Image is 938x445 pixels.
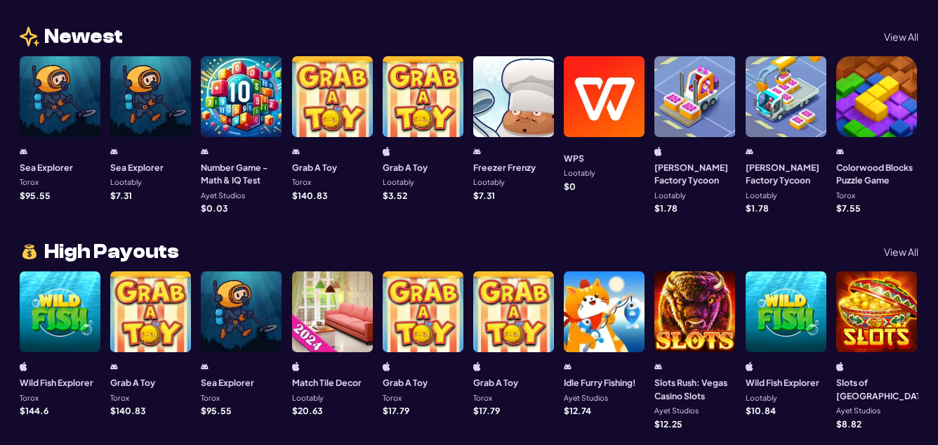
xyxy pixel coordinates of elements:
[110,161,164,174] h3: Sea Explorer
[654,204,678,212] p: $ 1.78
[473,406,500,415] p: $ 17.79
[292,362,300,371] img: ios
[110,362,118,371] img: android
[383,362,390,371] img: iphone/ipad
[564,376,636,389] h3: Idle Furry Fishing!
[564,406,591,415] p: $ 12.74
[654,161,735,187] h3: [PERSON_NAME] Factory Tycoon
[746,147,753,156] img: android
[110,191,132,200] p: $ 7.31
[110,376,155,389] h3: Grab A Toy
[292,191,327,200] p: $ 140.83
[473,147,481,156] img: android
[44,27,123,46] span: Newest
[20,191,51,200] p: $ 95.55
[292,147,300,156] img: android
[746,406,776,415] p: $ 10.84
[473,161,536,174] h3: Freezer Frenzy
[44,242,179,262] span: High Payouts
[564,362,572,371] img: android
[383,161,428,174] h3: Grab A Toy
[20,27,39,46] img: news
[746,394,777,402] p: Lootably
[473,179,505,186] p: Lootably
[20,406,48,415] p: $ 144.6
[654,362,662,371] img: android
[110,179,142,186] p: Lootably
[836,376,930,402] h3: Slots of [GEOGRAPHIC_DATA]
[292,161,337,174] h3: Grab A Toy
[292,394,324,402] p: Lootably
[836,147,844,156] img: android
[654,147,662,156] img: ios
[746,192,777,200] p: Lootably
[20,242,39,262] img: money
[746,161,826,187] h3: [PERSON_NAME] Factory Tycoon
[383,147,390,156] img: ios
[654,192,686,200] p: Lootably
[20,147,27,156] img: android
[746,376,819,389] h3: Wild Fish Explorer
[836,407,880,415] p: Ayet Studios
[564,169,595,177] p: Lootably
[20,179,39,186] p: Torox
[110,394,129,402] p: Torox
[201,376,254,389] h3: Sea Explorer
[20,376,93,389] h3: Wild Fish Explorer
[473,376,518,389] h3: Grab A Toy
[110,406,145,415] p: $ 140.83
[201,204,227,212] p: $ 0.03
[110,147,118,156] img: android
[473,191,495,200] p: $ 7.31
[201,362,209,371] img: android
[654,420,682,428] p: $ 12.25
[383,191,407,200] p: $ 3.52
[564,152,584,165] h3: WPS
[292,406,322,415] p: $ 20.63
[383,406,409,415] p: $ 17.79
[383,179,414,186] p: Lootably
[20,161,73,174] h3: Sea Explorer
[383,394,402,402] p: Torox
[884,247,918,257] p: View All
[746,362,753,371] img: ios
[836,362,844,371] img: ios
[292,376,362,389] h3: Match Tile Decor
[201,394,220,402] p: Torox
[383,376,428,389] h3: Grab A Toy
[201,406,232,415] p: $ 95.55
[836,192,855,200] p: Torox
[836,420,861,428] p: $ 8.82
[836,161,917,187] h3: Colorwood Blocks Puzzle Game
[836,204,861,212] p: $ 7.55
[564,394,608,402] p: Ayet Studios
[654,376,735,402] h3: Slots Rush: Vegas Casino Slots
[473,362,481,371] img: iphone/ipad
[884,32,918,41] p: View All
[20,362,27,371] img: iphone/ipad
[292,179,311,186] p: Torox
[473,394,492,402] p: Torox
[201,192,245,200] p: Ayet Studios
[201,147,209,156] img: android
[201,161,282,187] h3: Number Game - Math & IQ Test
[564,182,576,191] p: $ 0
[654,407,699,415] p: Ayet Studios
[20,394,39,402] p: Torox
[746,204,769,212] p: $ 1.78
